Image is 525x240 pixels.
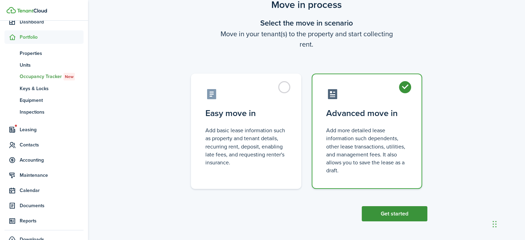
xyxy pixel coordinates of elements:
[326,126,408,174] control-radio-card-description: Add more detailed lease information such dependents, other lease transactions, utilities, and man...
[20,217,84,224] span: Reports
[4,71,84,83] a: Occupancy TrackerNew
[20,187,84,194] span: Calendar
[4,15,84,29] a: Dashboard
[7,7,16,13] img: TenantCloud
[20,61,84,69] span: Units
[362,206,427,221] button: Get started
[20,202,84,209] span: Documents
[20,172,84,179] span: Maintenance
[65,74,74,80] span: New
[4,59,84,71] a: Units
[20,85,84,92] span: Keys & Locks
[186,29,427,49] wizard-step-header-description: Move in your tenant(s) to the property and start collecting rent.
[20,50,84,57] span: Properties
[205,107,287,119] control-radio-card-title: Easy move in
[20,156,84,164] span: Accounting
[4,83,84,94] a: Keys & Locks
[326,107,408,119] control-radio-card-title: Advanced move in
[4,94,84,106] a: Equipment
[205,126,287,166] control-radio-card-description: Add basic lease information such as property and tenant details, recurring rent, deposit, enablin...
[20,18,84,26] span: Dashboard
[4,106,84,118] a: Inspections
[4,214,84,228] a: Reports
[20,97,84,104] span: Equipment
[186,17,427,29] wizard-step-header-title: Select the move in scenario
[20,141,84,148] span: Contacts
[20,108,84,116] span: Inspections
[490,207,525,240] iframe: Chat Widget
[17,9,47,13] img: TenantCloud
[20,33,84,41] span: Portfolio
[493,214,497,234] div: Drag
[20,126,84,133] span: Leasing
[20,73,84,80] span: Occupancy Tracker
[4,47,84,59] a: Properties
